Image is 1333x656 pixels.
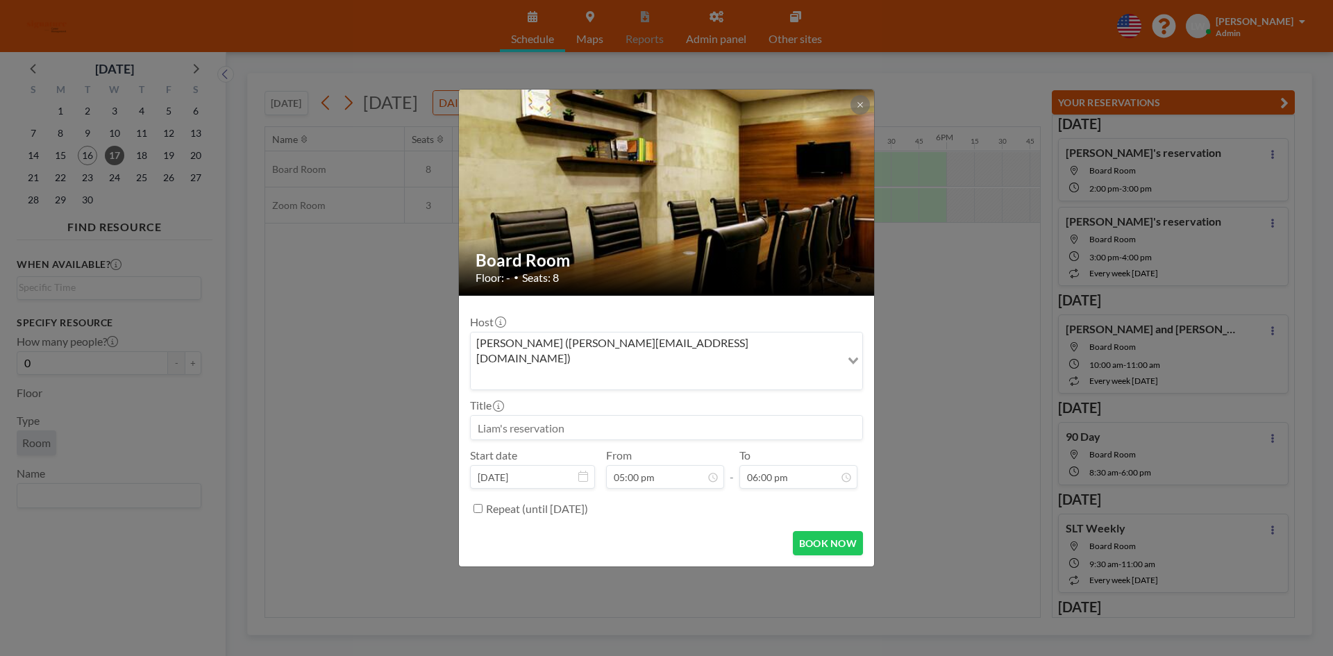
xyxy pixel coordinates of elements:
[486,502,588,516] label: Repeat (until [DATE])
[793,531,863,555] button: BOOK NOW
[739,448,751,462] label: To
[470,315,505,329] label: Host
[473,335,838,367] span: [PERSON_NAME] ([PERSON_NAME][EMAIL_ADDRESS][DOMAIN_NAME])
[606,448,632,462] label: From
[476,250,859,271] h2: Board Room
[730,453,734,484] span: -
[470,448,517,462] label: Start date
[514,272,519,283] span: •
[522,271,559,285] span: Seats: 8
[472,369,839,387] input: Search for option
[476,271,510,285] span: Floor: -
[470,398,503,412] label: Title
[471,333,862,390] div: Search for option
[471,416,862,439] input: Liam's reservation
[459,53,875,331] img: 537.jpg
